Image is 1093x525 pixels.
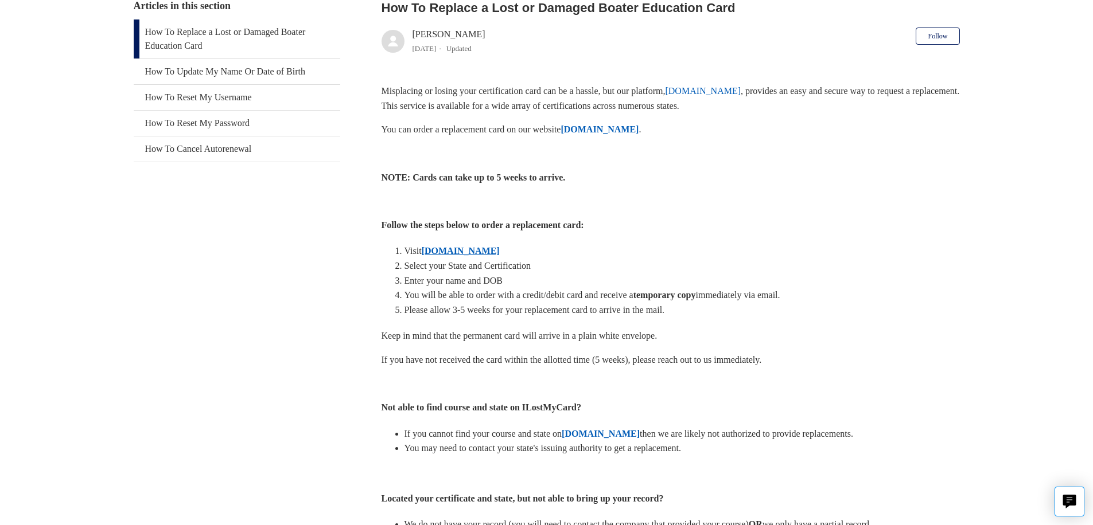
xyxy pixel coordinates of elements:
li: Updated [446,44,472,53]
span: You will be able to order with a credit/debit card and receive a immediately via email. [404,290,780,300]
button: Follow Article [916,28,959,45]
p: Misplacing or losing your certification card can be a hassle, but our platform, , provides an eas... [382,84,960,113]
strong: Located your certificate and state, but not able to bring up your record? [382,493,664,503]
a: [DOMAIN_NAME] [562,429,640,438]
a: How To Update My Name Or Date of Birth [134,59,340,84]
time: 04/08/2025, 12:48 [413,44,437,53]
a: How To Reset My Username [134,85,340,110]
span: then we are likely not authorized to provide replacements. [640,429,853,438]
span: If you have not received the card within the allotted time (5 weeks), please reach out to us imme... [382,355,762,365]
strong: temporary copy [633,290,696,300]
strong: NOTE: Cards can take up to 5 weeks to arrive. [382,173,566,182]
strong: Not able to find course and state on ILostMyCard? [382,402,581,412]
span: Please allow 3-5 weeks for your replacement card to arrive in the mail. [404,305,665,315]
a: [DOMAIN_NAME] [422,246,500,256]
span: . [639,124,641,134]
a: [DOMAIN_NAME] [561,124,639,134]
span: Visit [404,246,422,256]
span: If you cannot find your course and state on [404,429,562,438]
span: You can order a replacement card on our website [382,124,561,134]
span: You may need to contact your state's issuing authority to get a replacement. [404,443,681,453]
a: How To Replace a Lost or Damaged Boater Education Card [134,19,340,58]
span: Select your State and Certification [404,261,531,271]
span: Enter your name and DOB [404,276,503,285]
a: [DOMAIN_NAME] [665,86,741,96]
a: How To Cancel Autorenewal [134,136,340,162]
strong: Follow the steps below to order a replacement card: [382,220,584,230]
div: [PERSON_NAME] [413,28,485,55]
button: Live chat [1055,487,1084,516]
span: Keep in mind that the permanent card will arrive in a plain white envelope. [382,331,658,340]
a: How To Reset My Password [134,111,340,136]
